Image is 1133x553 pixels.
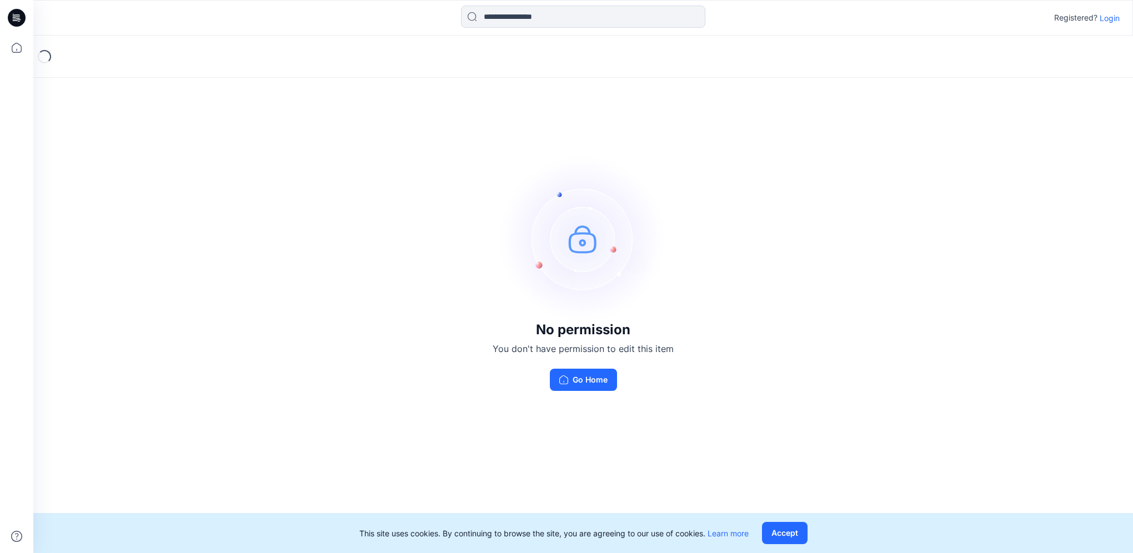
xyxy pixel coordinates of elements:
p: Login [1100,12,1120,24]
button: Accept [762,522,808,544]
img: no-perm.svg [500,155,666,322]
p: You don't have permission to edit this item [493,342,674,355]
button: Go Home [550,369,617,391]
h3: No permission [493,322,674,338]
p: This site uses cookies. By continuing to browse the site, you are agreeing to our use of cookies. [359,527,749,539]
a: Learn more [708,529,749,538]
p: Registered? [1054,11,1097,24]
